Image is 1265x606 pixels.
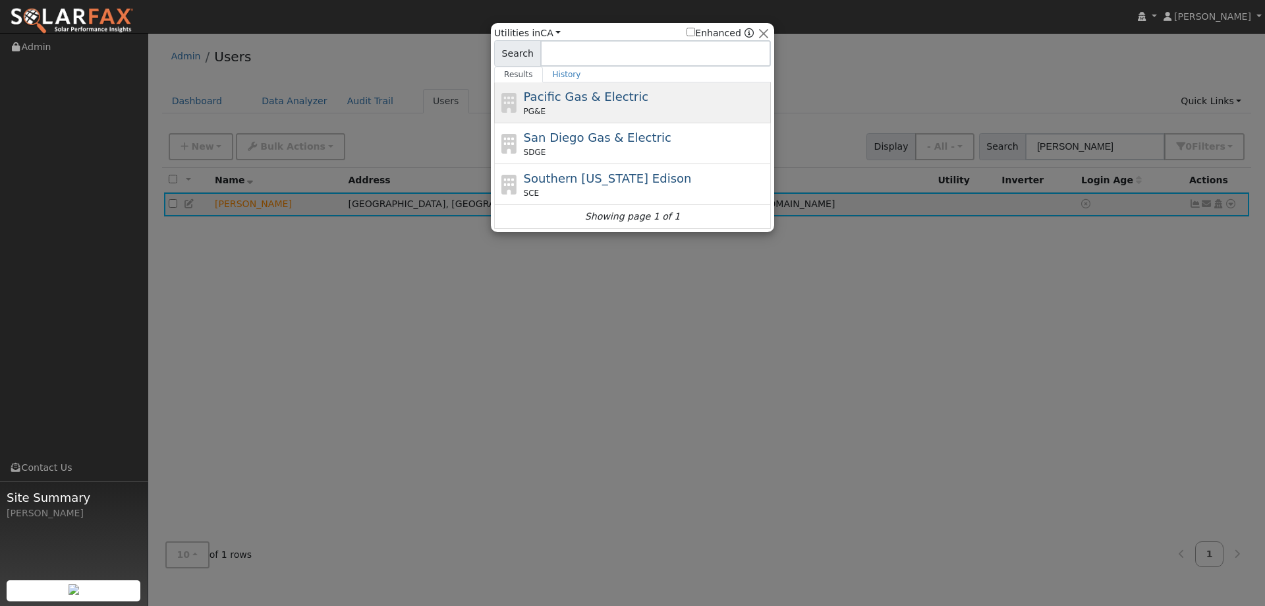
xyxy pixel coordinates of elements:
i: Showing page 1 of 1 [585,210,680,224]
img: SolarFax [10,7,134,35]
span: PG&E [524,106,546,117]
a: Enhanced Providers [745,28,754,38]
a: CA [540,28,561,38]
span: [PERSON_NAME] [1174,11,1251,22]
span: Site Summary [7,489,141,506]
span: San Diego Gas & Electric [524,131,671,144]
span: SDGE [524,146,546,158]
span: Southern [US_STATE] Edison [524,171,692,185]
a: Results [494,67,543,82]
a: History [543,67,591,82]
span: Show enhanced providers [687,26,754,40]
span: Pacific Gas & Electric [524,90,648,104]
span: Search [494,40,541,67]
span: SCE [524,187,540,199]
input: Enhanced [687,28,695,36]
img: retrieve [69,584,79,595]
span: Utilities in [494,26,561,40]
label: Enhanced [687,26,741,40]
div: [PERSON_NAME] [7,506,141,520]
